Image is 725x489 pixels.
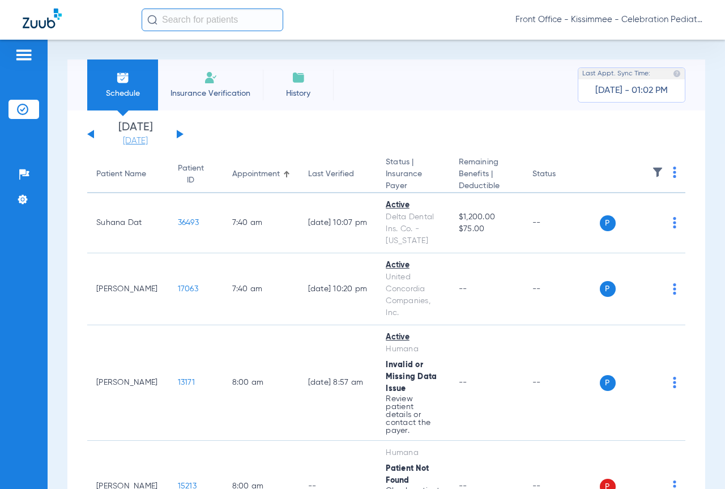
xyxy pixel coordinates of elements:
td: 8:00 AM [223,325,299,441]
img: hamburger-icon [15,48,33,62]
span: $75.00 [459,223,514,235]
span: Patient Not Found [386,465,429,484]
div: Humana [386,447,441,459]
td: 7:40 AM [223,253,299,325]
span: Insurance Verification [167,88,254,99]
li: [DATE] [101,122,169,147]
div: Appointment [232,168,290,180]
div: Active [386,260,441,271]
div: Last Verified [308,168,354,180]
td: [DATE] 10:07 PM [299,193,377,253]
th: Status [523,156,600,193]
span: [DATE] - 01:02 PM [595,85,668,96]
span: Invalid or Missing Data Issue [386,361,437,393]
td: -- [523,325,600,441]
span: $1,200.00 [459,211,514,223]
img: Schedule [116,71,130,84]
span: -- [459,379,467,386]
td: [PERSON_NAME] [87,253,169,325]
img: group-dot-blue.svg [673,283,676,295]
div: Delta Dental Ins. Co. - [US_STATE] [386,211,441,247]
span: Last Appt. Sync Time: [582,68,650,79]
span: 17063 [178,285,198,293]
td: -- [523,193,600,253]
a: [DATE] [101,135,169,147]
img: Manual Insurance Verification [204,71,217,84]
iframe: Chat Widget [668,435,725,489]
span: Front Office - Kissimmee - Celebration Pediatric Dentistry [515,14,702,25]
img: History [292,71,305,84]
img: filter.svg [652,167,663,178]
div: Patient ID [178,163,204,186]
span: Schedule [96,88,150,99]
td: [DATE] 8:57 AM [299,325,377,441]
td: [DATE] 10:20 PM [299,253,377,325]
img: group-dot-blue.svg [673,167,676,178]
span: Insurance Payer [386,168,441,192]
div: Active [386,199,441,211]
img: Search Icon [147,15,157,25]
span: P [600,215,616,231]
div: Humana [386,343,441,355]
td: -- [523,253,600,325]
div: Patient ID [178,163,214,186]
div: Patient Name [96,168,160,180]
span: Deductible [459,180,514,192]
img: last sync help info [673,70,681,78]
span: 36493 [178,219,199,227]
div: United Concordia Companies, Inc. [386,271,441,319]
span: -- [459,285,467,293]
img: Zuub Logo [23,8,62,28]
th: Status | [377,156,450,193]
td: 7:40 AM [223,193,299,253]
div: Active [386,331,441,343]
span: P [600,375,616,391]
div: Patient Name [96,168,146,180]
img: group-dot-blue.svg [673,377,676,388]
th: Remaining Benefits | [450,156,523,193]
td: [PERSON_NAME] [87,325,169,441]
div: Appointment [232,168,280,180]
span: 13171 [178,379,195,386]
div: Last Verified [308,168,368,180]
span: History [271,88,325,99]
img: group-dot-blue.svg [673,217,676,228]
td: Suhana Dat [87,193,169,253]
input: Search for patients [142,8,283,31]
p: Review patient details or contact the payer. [386,395,441,435]
span: P [600,281,616,297]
